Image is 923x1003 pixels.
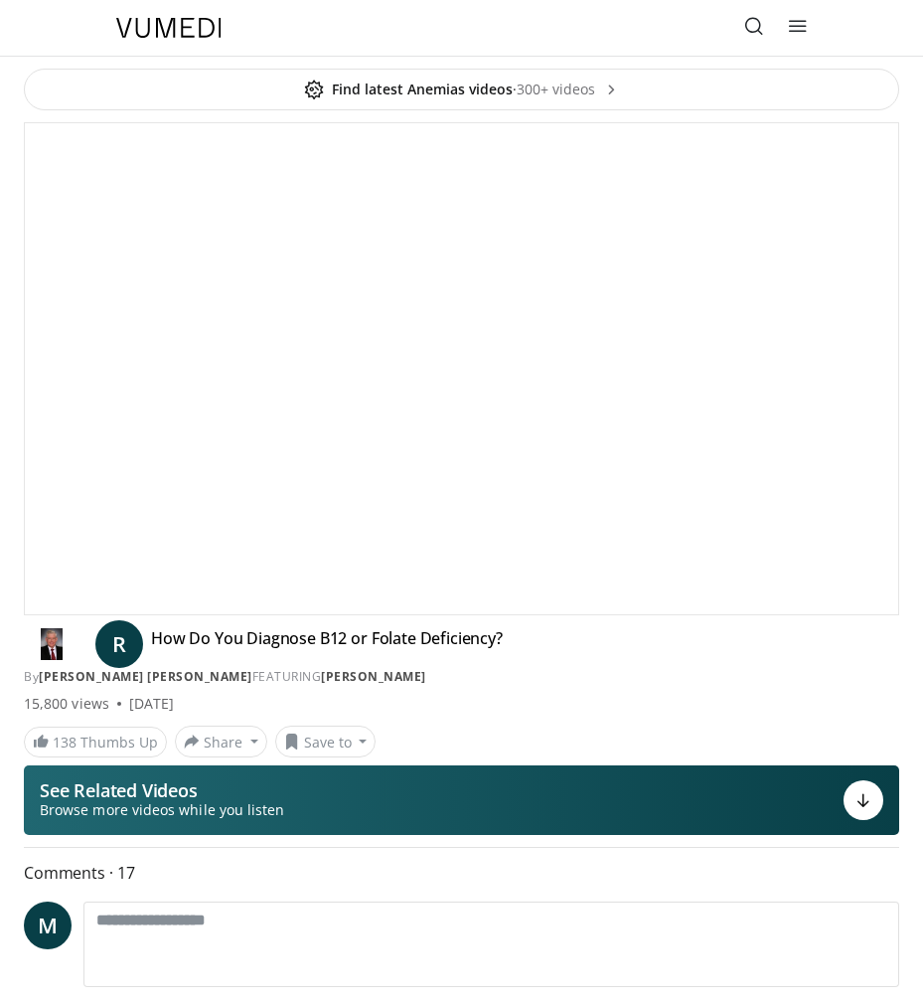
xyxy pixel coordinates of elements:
[40,800,284,820] span: Browse more videos while you listen
[40,780,284,800] p: See Related Videos
[24,860,899,886] span: Comments 17
[24,628,79,660] img: Dr. Robert T. Means Jr.
[25,123,898,614] video-js: Video Player
[24,765,899,835] button: See Related Videos Browse more videos while you listen
[175,726,267,757] button: Share
[95,620,143,668] a: R
[24,694,109,714] span: 15,800 views
[304,80,513,99] span: Find latest Anemias videos
[24,727,167,757] a: 138 Thumbs Up
[24,902,72,949] a: M
[24,668,899,686] div: By FEATURING
[517,80,619,99] span: 300+ videos
[321,668,426,685] a: [PERSON_NAME]
[116,18,222,38] img: VuMedi Logo
[129,694,174,714] div: [DATE]
[39,668,252,685] a: [PERSON_NAME] [PERSON_NAME]
[275,726,377,757] button: Save to
[53,733,77,752] span: 138
[24,69,899,110] a: Find latest Anemias videos·300+ videos
[151,628,503,660] h4: How Do You Diagnose B12 or Folate Deficiency?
